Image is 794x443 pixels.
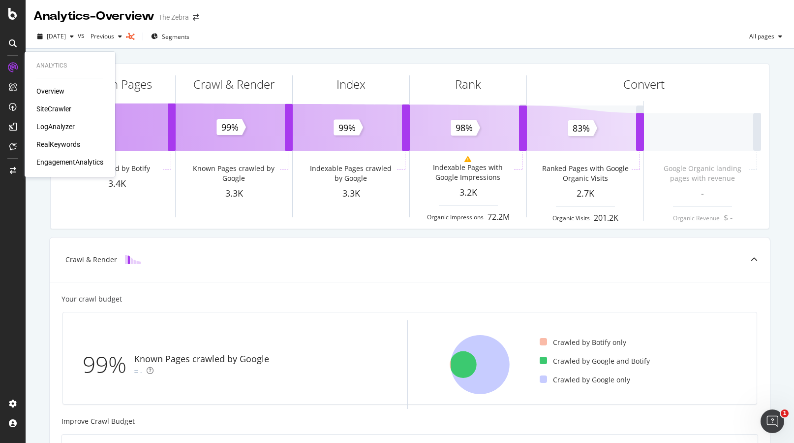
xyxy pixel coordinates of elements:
a: RealKeywords [36,139,80,149]
span: vs [78,31,87,40]
span: Segments [162,33,189,41]
div: Crawled by Google and Botify [540,356,650,366]
div: 3.4K [59,177,175,190]
iframe: Intercom live chat [761,409,784,433]
div: Crawled by Botify only [540,338,626,347]
div: Rank [455,76,481,93]
div: - [140,367,143,376]
button: [DATE] [33,29,78,44]
div: Improve Crawl Budget [61,416,758,426]
div: Analytics [36,62,103,70]
button: Segments [147,29,193,44]
div: Known Pages crawled by Google [189,164,277,183]
a: EngagementAnalytics [36,157,103,167]
div: 3.2K [410,186,526,199]
div: 99% [83,348,134,381]
a: LogAnalyzer [36,122,75,132]
div: The Zebra [158,12,189,22]
div: Indexable Pages with Google Impressions [424,163,512,182]
div: Indexable Pages crawled by Google [306,164,395,183]
div: arrow-right-arrow-left [193,14,199,21]
div: 3.3K [293,187,409,200]
div: Crawl & Render [65,255,117,265]
span: 2025 Sep. 22nd [47,32,66,40]
div: Your crawl budget [61,294,122,304]
span: All pages [745,32,774,40]
a: SiteCrawler [36,104,71,114]
div: Index [336,76,366,93]
div: 72.2M [488,211,510,223]
button: Previous [87,29,126,44]
div: 3.3K [176,187,292,200]
div: Analytics - Overview [33,8,154,25]
img: Equal [134,370,138,373]
span: Previous [87,32,114,40]
img: block-icon [125,255,141,264]
div: Crawled by Google only [540,375,630,385]
div: Organic Impressions [427,213,484,221]
button: All pages [745,29,786,44]
span: 1 [781,409,789,417]
div: Crawl & Render [193,76,275,93]
div: Known Pages [82,76,152,93]
div: Known Pages crawled by Google [134,353,269,366]
a: Overview [36,86,64,96]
